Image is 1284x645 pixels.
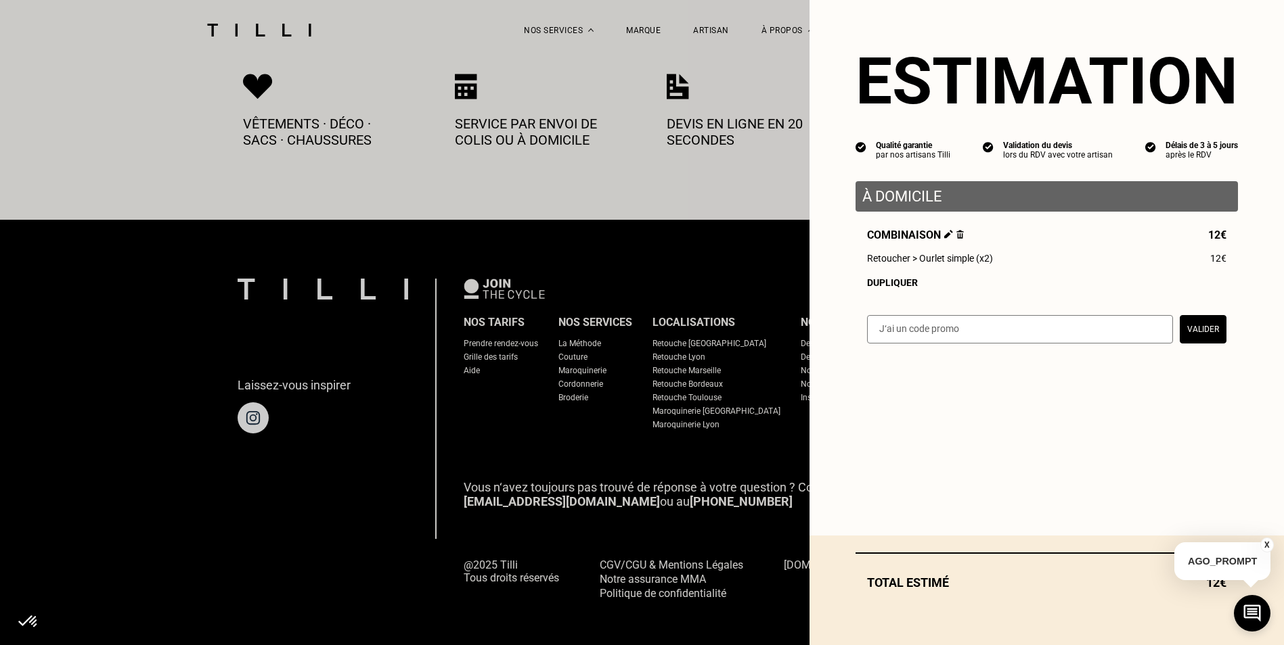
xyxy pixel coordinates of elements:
[1180,315,1226,343] button: Valider
[876,150,950,160] div: par nos artisans Tilli
[862,188,1231,205] p: À domicile
[856,141,866,153] img: icon list info
[944,230,953,239] img: Éditer
[983,141,994,153] img: icon list info
[856,43,1238,119] section: Estimation
[867,277,1226,288] div: Dupliquer
[867,253,993,264] span: Retoucher > Ourlet simple (x2)
[956,230,964,239] img: Supprimer
[1174,542,1270,580] p: AGO_PROMPT
[1003,150,1113,160] div: lors du RDV avec votre artisan
[1166,141,1238,150] div: Délais de 3 à 5 jours
[876,141,950,150] div: Qualité garantie
[1145,141,1156,153] img: icon list info
[856,575,1238,590] div: Total estimé
[1260,537,1274,552] button: X
[1210,253,1226,264] span: 12€
[1003,141,1113,150] div: Validation du devis
[1208,229,1226,241] span: 12€
[867,315,1173,343] input: J‘ai un code promo
[1166,150,1238,160] div: après le RDV
[867,229,964,241] span: Combinaison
